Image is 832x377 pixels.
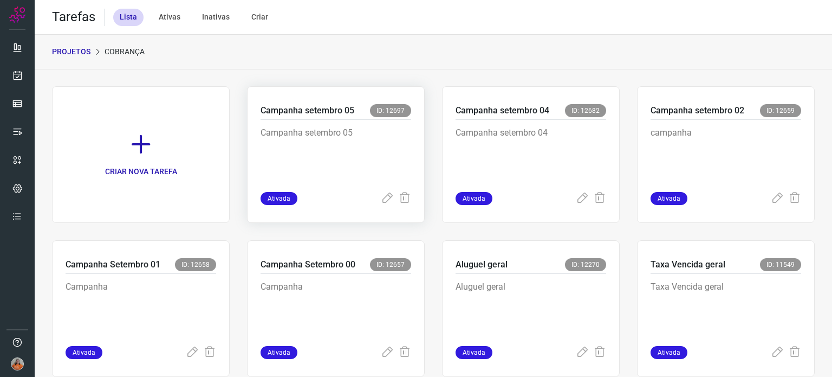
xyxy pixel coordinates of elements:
[105,46,145,57] p: Cobrança
[651,280,801,335] p: Taxa Vencida geral
[651,192,687,205] span: Ativada
[66,346,102,359] span: Ativada
[370,104,411,117] span: ID: 12697
[456,280,606,335] p: Aluguel geral
[52,9,95,25] h2: Tarefas
[565,104,606,117] span: ID: 12682
[651,258,725,271] p: Taxa Vencida geral
[261,280,411,335] p: Campanha
[456,258,508,271] p: Aluguel geral
[651,346,687,359] span: Ativada
[261,258,355,271] p: Campanha Setembro 00
[52,86,230,223] a: CRIAR NOVA TAREFA
[565,258,606,271] span: ID: 12270
[760,104,801,117] span: ID: 12659
[261,104,354,117] p: Campanha setembro 05
[245,9,275,26] div: Criar
[651,104,744,117] p: Campanha setembro 02
[370,258,411,271] span: ID: 12657
[261,192,297,205] span: Ativada
[152,9,187,26] div: Ativas
[9,7,25,23] img: Logo
[261,346,297,359] span: Ativada
[66,258,160,271] p: Campanha Setembro 01
[456,104,549,117] p: Campanha setembro 04
[196,9,236,26] div: Inativas
[52,46,90,57] p: PROJETOS
[261,126,411,181] p: Campanha setembro 05
[456,126,606,181] p: Campanha setembro 04
[456,346,492,359] span: Ativada
[105,166,177,177] p: CRIAR NOVA TAREFA
[66,280,216,335] p: Campanha
[456,192,492,205] span: Ativada
[760,258,801,271] span: ID: 11549
[651,126,801,181] p: campanha
[113,9,144,26] div: Lista
[175,258,216,271] span: ID: 12658
[11,357,24,370] img: 5d4ffe1cbc43c20690ba8eb32b15dea6.jpg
